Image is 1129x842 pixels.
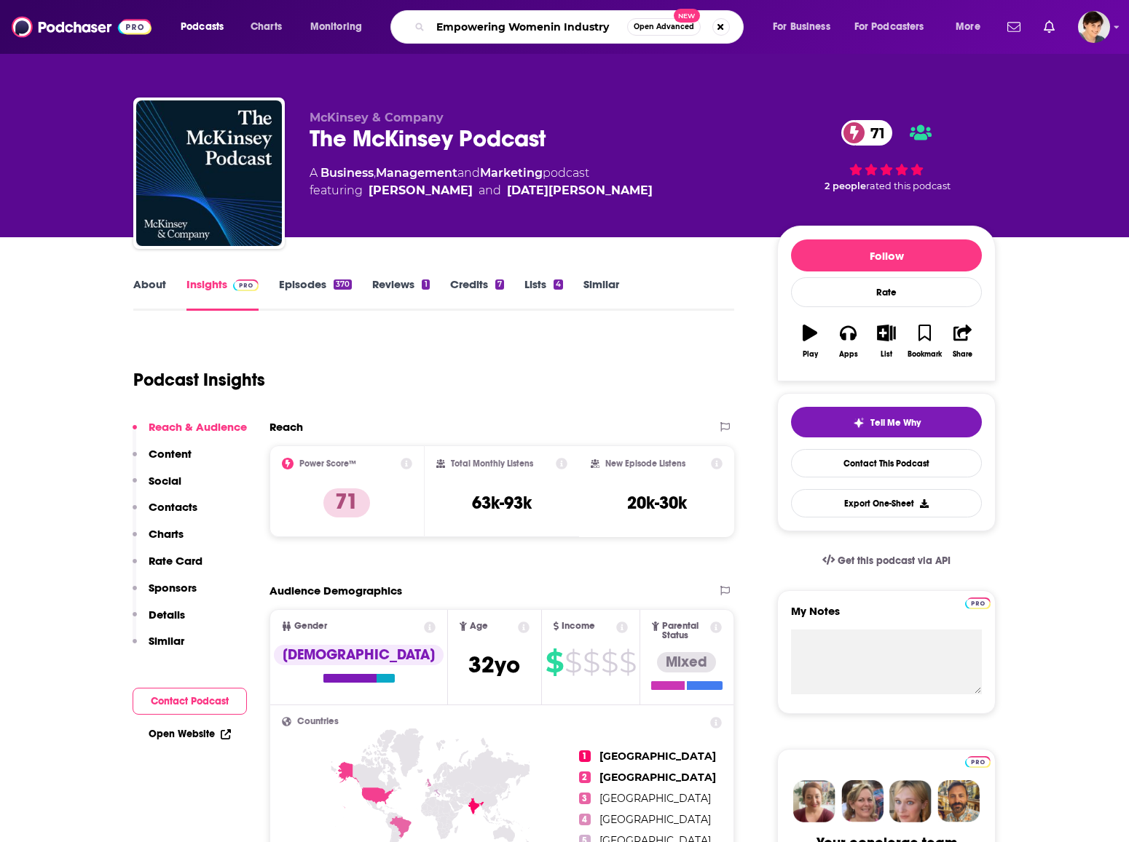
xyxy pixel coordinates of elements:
p: Rate Card [149,554,202,568]
div: Search podcasts, credits, & more... [404,10,758,44]
a: 71 [841,120,892,146]
span: 2 people [825,180,866,191]
p: Similar [149,634,184,648]
img: tell me why sparkle [853,417,865,429]
span: [GEOGRAPHIC_DATA] [599,813,711,826]
a: Get this podcast via API [811,543,962,579]
p: Social [149,474,181,488]
button: Reach & Audience [133,420,247,447]
input: Search podcasts, credits, & more... [430,15,627,39]
span: Countries [297,717,339,726]
span: Charts [251,17,282,37]
h2: Audience Demographics [270,584,402,597]
span: [GEOGRAPHIC_DATA] [599,771,716,784]
button: Rate Card [133,554,202,581]
img: Podchaser Pro [965,756,991,768]
a: Lucia Rahilly [507,182,653,199]
button: Sponsors [133,581,197,608]
div: 1 [422,279,429,290]
div: Mixed [657,652,716,672]
button: open menu [170,15,243,39]
a: The McKinsey Podcast [136,100,282,246]
span: Monitoring [310,17,362,37]
img: Podchaser Pro [965,597,991,609]
div: Rate [791,277,982,307]
span: Gender [294,621,327,631]
button: Content [133,447,192,474]
span: Parental Status [662,621,708,640]
span: , [374,166,376,180]
img: Barbara Profile [841,780,884,822]
button: Similar [133,634,184,661]
div: 71 2 peoplerated this podcast [777,111,996,201]
h3: 20k-30k [627,492,687,514]
a: Reviews1 [372,277,429,311]
span: For Business [773,17,830,37]
button: Social [133,474,181,501]
a: Business [320,166,374,180]
div: Apps [839,350,858,359]
h2: Power Score™ [299,458,356,469]
img: Podchaser - Follow, Share and Rate Podcasts [12,13,152,41]
p: Details [149,608,185,621]
div: 4 [554,279,563,290]
span: $ [619,651,636,674]
button: tell me why sparkleTell Me Why [791,407,982,437]
a: Marketing [480,166,543,180]
h2: New Episode Listens [605,458,685,469]
button: Export One-Sheet [791,489,982,517]
button: Contact Podcast [133,688,247,715]
span: Income [562,621,595,631]
span: $ [546,651,563,674]
h1: Podcast Insights [133,369,265,391]
div: 7 [495,279,504,290]
p: Reach & Audience [149,420,247,434]
button: Open AdvancedNew [627,18,701,36]
span: $ [583,651,599,674]
span: 4 [579,814,591,825]
span: For Podcasters [854,17,924,37]
button: Contacts [133,500,197,527]
span: and [457,166,480,180]
h2: Total Monthly Listens [451,458,533,469]
button: Play [791,315,829,368]
button: List [868,315,905,368]
span: rated this podcast [866,180,951,191]
span: McKinsey & Company [310,111,444,124]
div: 370 [334,279,352,290]
span: 1 [579,750,591,762]
span: Tell Me Why [870,417,921,429]
span: New [674,9,700,23]
img: User Profile [1078,11,1110,43]
a: Charts [241,15,291,39]
span: Podcasts [181,17,224,37]
span: Get this podcast via API [838,555,951,567]
button: Show profile menu [1078,11,1110,43]
span: More [956,17,980,37]
span: Open Advanced [634,23,694,31]
span: 71 [856,120,892,146]
label: My Notes [791,604,982,629]
span: 3 [579,793,591,804]
a: Similar [583,277,619,311]
a: Credits7 [450,277,504,311]
p: 71 [323,488,370,517]
a: Roberta Fusaro [369,182,473,199]
div: A podcast [310,164,653,199]
div: List [881,350,892,359]
div: [DEMOGRAPHIC_DATA] [274,645,444,665]
img: Podchaser Pro [233,279,259,291]
a: Show notifications dropdown [1038,15,1061,39]
div: Bookmark [908,350,942,359]
a: Pro website [965,595,991,609]
span: featuring [310,182,653,199]
h2: Reach [270,420,303,434]
button: Charts [133,527,184,554]
button: open menu [945,15,999,39]
button: Bookmark [905,315,943,368]
div: Share [953,350,972,359]
button: open menu [763,15,849,39]
button: Apps [829,315,867,368]
img: Jules Profile [889,780,932,822]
